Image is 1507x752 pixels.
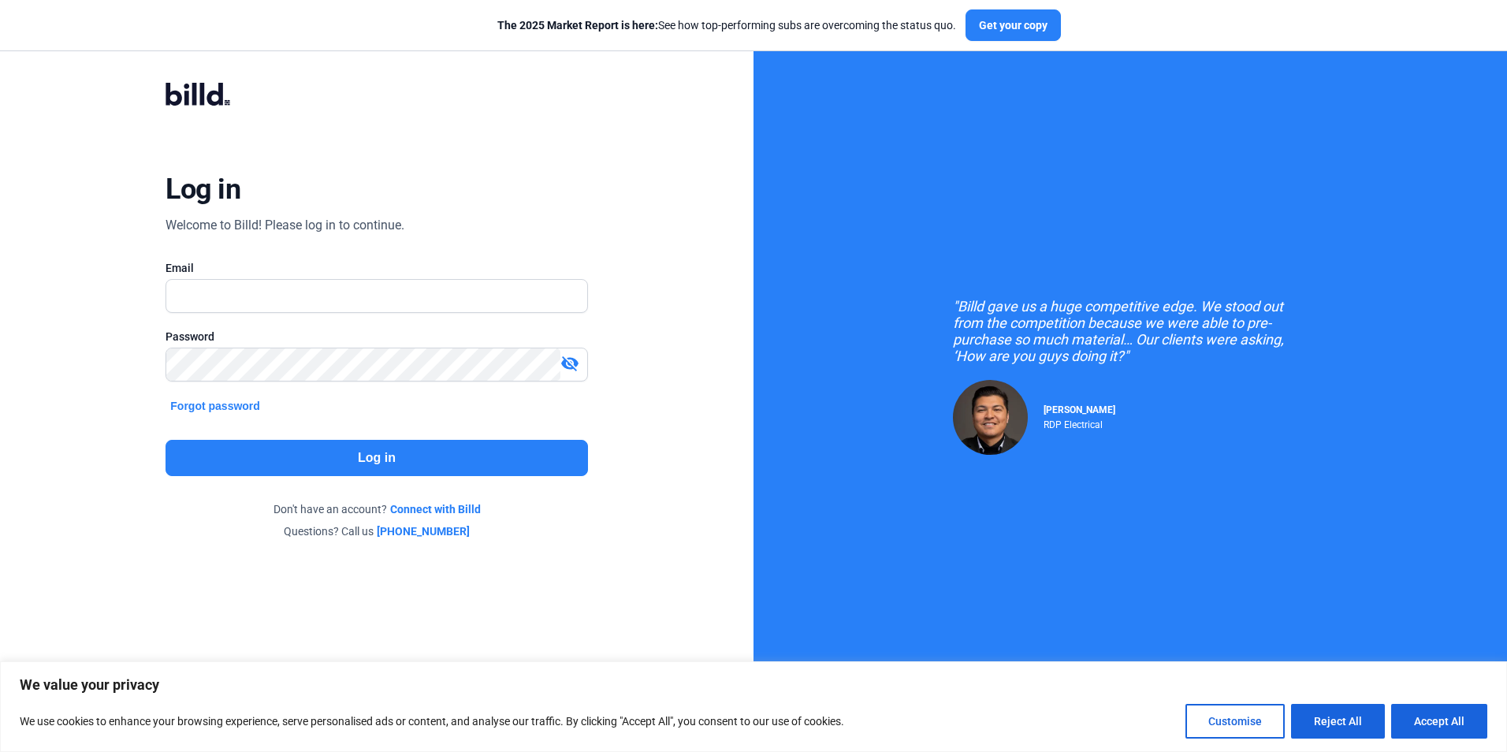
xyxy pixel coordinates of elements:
p: We value your privacy [20,676,1487,694]
div: Don't have an account? [166,501,587,517]
button: Get your copy [966,9,1061,41]
span: The 2025 Market Report is here: [497,19,658,32]
div: "Billd gave us a huge competitive edge. We stood out from the competition because we were able to... [953,298,1308,364]
button: Reject All [1291,704,1385,739]
button: Accept All [1391,704,1487,739]
a: Connect with Billd [390,501,481,517]
img: Raul Pacheco [953,380,1028,455]
span: [PERSON_NAME] [1044,404,1115,415]
div: Questions? Call us [166,523,587,539]
div: Welcome to Billd! Please log in to continue. [166,216,404,235]
div: Email [166,260,587,276]
button: Log in [166,440,587,476]
button: Customise [1185,704,1285,739]
div: See how top-performing subs are overcoming the status quo. [497,17,956,33]
mat-icon: visibility_off [560,354,579,373]
div: Log in [166,172,240,207]
button: Forgot password [166,397,265,415]
a: [PHONE_NUMBER] [377,523,470,539]
p: We use cookies to enhance your browsing experience, serve personalised ads or content, and analys... [20,712,844,731]
div: RDP Electrical [1044,415,1115,430]
div: Password [166,329,587,344]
